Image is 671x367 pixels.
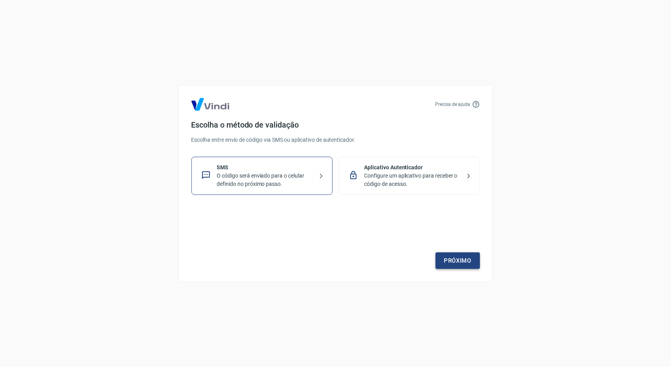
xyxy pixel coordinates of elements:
[364,163,461,172] p: Aplicativo Autenticador
[364,172,461,188] p: Configure um aplicativo para receber o código de acesso.
[436,252,480,269] a: Próximo
[217,172,313,188] p: O código será enviado para o celular definido no próximo passo.
[191,98,229,111] img: Logo Vind
[339,157,480,195] div: Aplicativo AutenticadorConfigure um aplicativo para receber o código de acesso.
[191,157,333,195] div: SMSO código será enviado para o celular definido no próximo passo.
[217,163,313,172] p: SMS
[191,120,480,130] h4: Escolha o método de validação
[191,136,480,144] p: Escolha entre envio de código via SMS ou aplicativo de autenticador.
[435,101,470,108] p: Precisa de ajuda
